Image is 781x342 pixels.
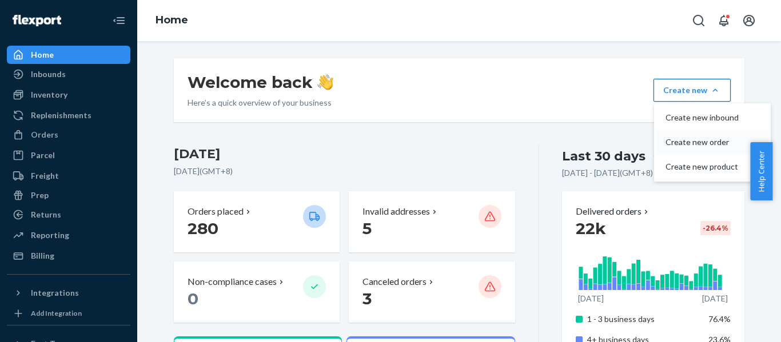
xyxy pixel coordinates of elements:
[156,14,188,26] a: Home
[702,293,728,304] p: [DATE]
[708,314,731,324] span: 76.4%
[31,89,67,100] div: Inventory
[7,65,130,83] a: Inbounds
[666,138,739,146] span: Create new order
[7,284,130,302] button: Integrations
[31,110,91,121] div: Replenishments
[7,206,130,224] a: Returns
[562,147,645,165] div: Last 30 days
[188,205,244,218] p: Orders placed
[666,114,739,122] span: Create new inbound
[654,79,731,102] button: Create newCreate new inboundCreate new orderCreate new product
[31,190,49,201] div: Prep
[656,155,768,179] button: Create new product
[7,186,130,204] a: Prep
[576,219,606,238] span: 22k
[188,275,277,288] p: Non-compliance cases
[362,275,427,288] p: Canceled orders
[362,205,430,218] p: Invalid addresses
[31,209,61,220] div: Returns
[107,9,130,32] button: Close Navigation
[188,289,198,308] span: 0
[31,49,54,61] div: Home
[31,150,55,161] div: Parcel
[31,129,58,140] div: Orders
[576,205,651,218] button: Delivered orders
[31,69,66,80] div: Inbounds
[31,250,54,261] div: Billing
[7,146,130,164] a: Parcel
[146,4,197,37] ol: breadcrumbs
[7,106,130,124] a: Replenishments
[188,219,218,238] span: 280
[712,9,735,32] button: Open notifications
[31,170,59,182] div: Freight
[7,167,130,185] a: Freight
[174,166,515,177] p: [DATE] ( GMT+8 )
[174,261,340,323] button: Non-compliance cases 0
[7,247,130,265] a: Billing
[562,167,653,179] p: [DATE] - [DATE] ( GMT+8 )
[656,130,768,155] button: Create new order
[666,163,739,171] span: Create new product
[7,226,130,244] a: Reporting
[317,74,333,90] img: hand-wave emoji
[7,46,130,64] a: Home
[578,293,604,304] p: [DATE]
[362,219,372,238] span: 5
[188,97,333,108] p: Here’s a quick overview of your business
[700,221,731,235] div: -26.4 %
[7,126,130,144] a: Orders
[13,15,61,26] img: Flexport logo
[349,191,515,252] button: Invalid addresses 5
[31,230,69,241] div: Reporting
[750,142,772,200] button: Help Center
[7,307,130,320] a: Add Integration
[188,72,333,92] h1: Welcome back
[349,261,515,323] button: Canceled orders 3
[687,9,710,32] button: Open Search Box
[174,191,340,252] button: Orders placed 280
[656,106,768,130] button: Create new inbound
[31,308,82,318] div: Add Integration
[362,289,372,308] span: 3
[31,287,79,299] div: Integrations
[587,313,700,325] p: 1 - 3 business days
[174,145,515,163] h3: [DATE]
[7,86,130,104] a: Inventory
[738,9,760,32] button: Open account menu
